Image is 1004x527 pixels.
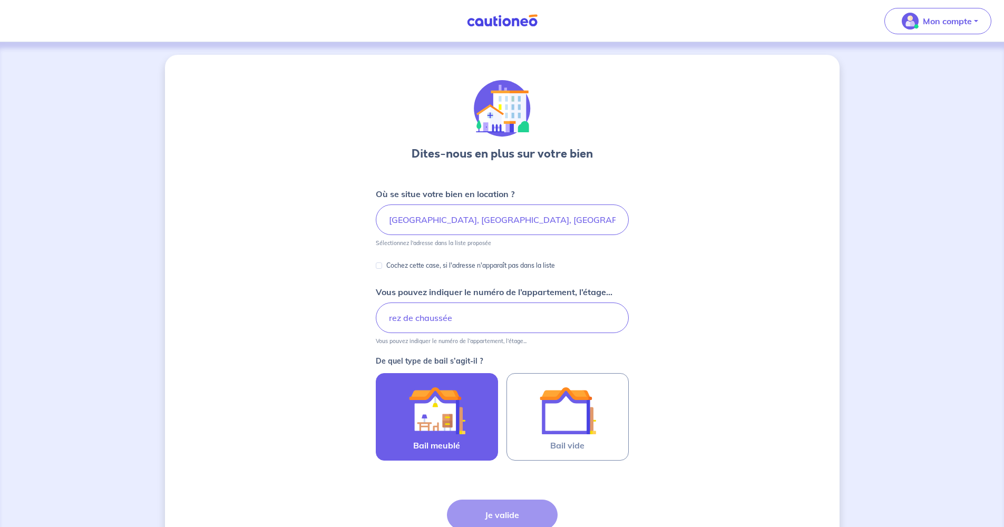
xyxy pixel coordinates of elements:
[463,14,542,27] img: Cautioneo
[413,439,460,452] span: Bail meublé
[376,188,514,200] p: Où se situe votre bien en location ?
[412,145,593,162] h3: Dites-nous en plus sur votre bien
[902,13,919,30] img: illu_account_valid_menu.svg
[376,357,629,365] p: De quel type de bail s’agit-il ?
[376,337,527,345] p: Vous pouvez indiquer le numéro de l’appartement, l’étage...
[550,439,584,452] span: Bail vide
[376,204,629,235] input: 2 rue de paris, 59000 lille
[408,382,465,439] img: illu_furnished_lease.svg
[386,259,555,272] p: Cochez cette case, si l'adresse n'apparaît pas dans la liste
[539,382,596,439] img: illu_empty_lease.svg
[376,239,491,247] p: Sélectionnez l'adresse dans la liste proposée
[376,302,629,333] input: Appartement 2
[376,286,612,298] p: Vous pouvez indiquer le numéro de l’appartement, l’étage...
[474,80,531,137] img: illu_houses.svg
[884,8,991,34] button: illu_account_valid_menu.svgMon compte
[923,15,972,27] p: Mon compte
